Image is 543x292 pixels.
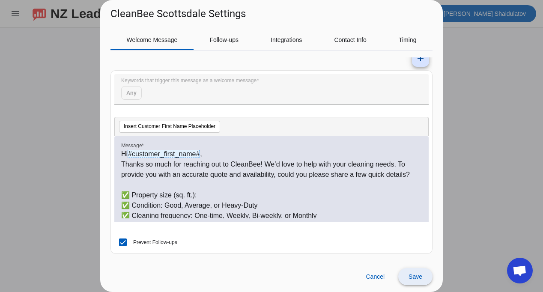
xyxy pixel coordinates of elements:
[399,37,417,43] span: Timing
[121,159,422,180] p: Thanks so much for reaching out to CleanBee! We’d love to help with your cleaning needs. To provi...
[121,211,422,221] p: ✅ Cleaning frequency: One-time, Weekly, Bi-weekly, or Monthly
[131,238,177,247] label: Prevent Follow-ups
[121,78,257,83] mat-label: Keywords that trigger this message as a welcome message
[110,7,246,21] h1: CleanBee Scottsdale Settings
[271,37,302,43] span: Integrations
[119,121,220,133] button: Insert Customer First Name Placeholder
[128,150,200,158] span: #customer_first_name#
[121,190,422,200] p: ✅ Property size (sq. ft.):
[398,268,433,285] button: Save
[121,149,422,159] p: Hi ,
[127,37,178,43] span: Welcome Message
[415,53,426,63] mat-icon: add
[409,273,422,280] span: Save
[209,37,239,43] span: Follow-ups
[121,200,422,211] p: ✅ Condition: Good, Average, or Heavy-Duty
[366,273,385,280] span: Cancel
[334,37,367,43] span: Contact Info
[359,268,391,285] button: Cancel
[507,258,533,283] div: Open chat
